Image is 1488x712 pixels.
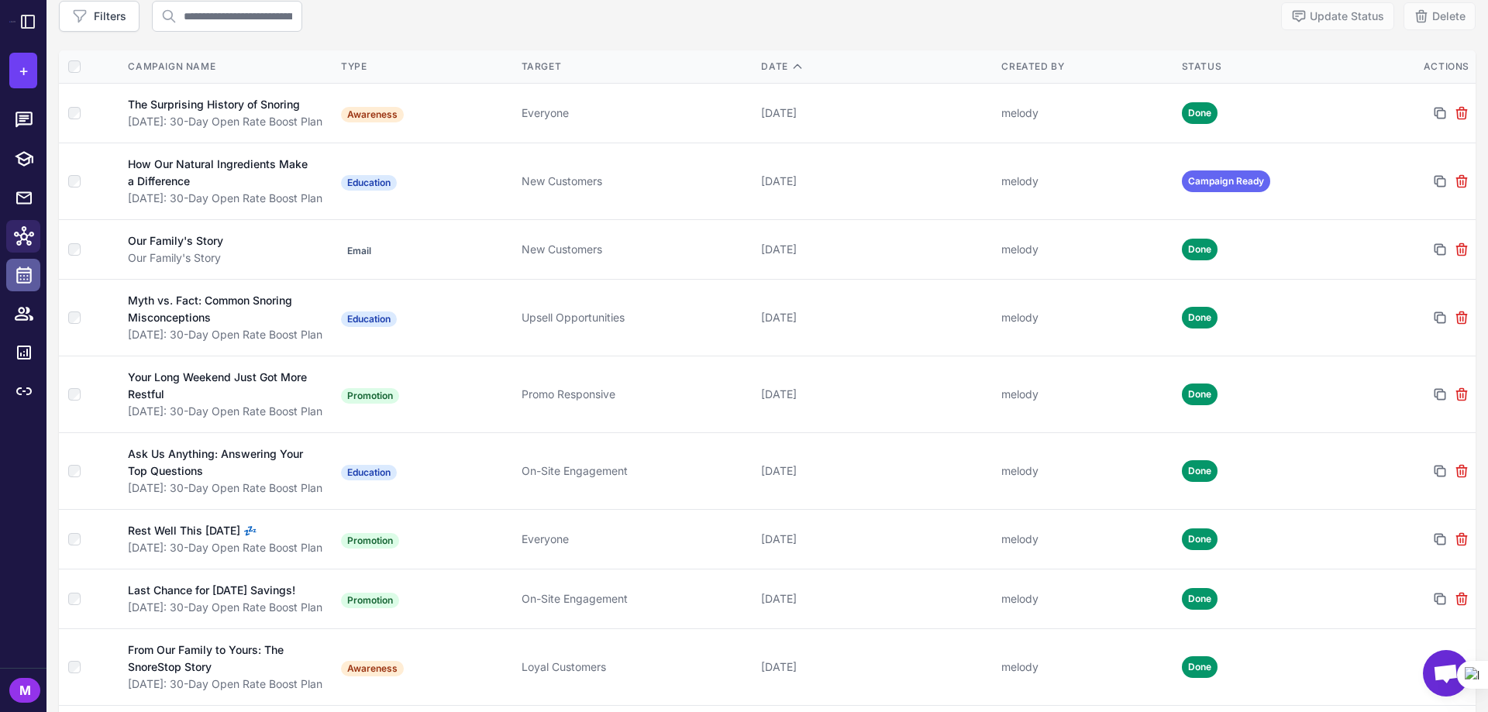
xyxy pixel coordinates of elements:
[128,676,325,693] div: [DATE]: 30-Day Open Rate Boost Plan
[761,531,989,548] div: [DATE]
[1423,650,1469,697] div: Open chat
[1182,307,1218,328] span: Done
[1001,659,1169,676] div: melody
[128,190,325,207] div: [DATE]: 30-Day Open Rate Boost Plan
[1001,309,1169,326] div: melody
[522,173,749,190] div: New Customers
[1182,102,1218,124] span: Done
[522,659,749,676] div: Loyal Customers
[341,60,508,74] div: Type
[1281,2,1394,30] button: Update Status
[761,309,989,326] div: [DATE]
[128,445,313,480] div: Ask Us Anything: Answering Your Top Questions
[1182,239,1218,260] span: Done
[1182,588,1218,610] span: Done
[341,465,397,480] span: Education
[522,531,749,548] div: Everyone
[59,1,139,32] button: Filters
[128,599,325,616] div: [DATE]: 30-Day Open Rate Boost Plan
[761,386,989,403] div: [DATE]
[341,243,377,259] span: Email
[761,241,989,258] div: [DATE]
[522,463,749,480] div: On-Site Engagement
[128,232,223,249] div: Our Family's Story
[128,480,325,497] div: [DATE]: 30-Day Open Rate Boost Plan
[1001,241,1169,258] div: melody
[1001,105,1169,122] div: melody
[1001,531,1169,548] div: melody
[1182,460,1218,482] span: Done
[522,590,749,607] div: On-Site Engagement
[128,292,313,326] div: Myth vs. Fact: Common Snoring Misconceptions
[1001,60,1169,74] div: Created By
[1355,50,1476,84] th: Actions
[128,113,325,130] div: [DATE]: 30-Day Open Rate Boost Plan
[522,241,749,258] div: New Customers
[1182,384,1218,405] span: Done
[522,105,749,122] div: Everyone
[761,60,989,74] div: Date
[761,590,989,607] div: [DATE]
[761,463,989,480] div: [DATE]
[128,641,313,676] div: From Our Family to Yours: The SnoreStop Story
[128,156,313,190] div: How Our Natural Ingredients Make a Difference
[1182,60,1349,74] div: Status
[341,175,397,191] span: Education
[761,105,989,122] div: [DATE]
[128,403,325,420] div: [DATE]: 30-Day Open Rate Boost Plan
[128,522,257,539] div: Rest Well This [DATE] 💤
[761,173,989,190] div: [DATE]
[341,661,404,676] span: Awareness
[19,59,29,82] span: +
[128,326,325,343] div: [DATE]: 30-Day Open Rate Boost Plan
[9,678,40,703] div: M
[341,533,399,549] span: Promotion
[128,60,325,74] div: Campaign Name
[1001,463,1169,480] div: melody
[1182,170,1270,192] span: Campaign Ready
[1001,590,1169,607] div: melody
[9,21,15,22] img: Raleon Logo
[522,60,749,74] div: Target
[128,96,300,113] div: The Surprising History of Snoring
[761,659,989,676] div: [DATE]
[341,593,399,608] span: Promotion
[1001,173,1169,190] div: melody
[341,388,399,404] span: Promotion
[522,309,749,326] div: Upsell Opportunities
[522,386,749,403] div: Promo Responsive
[1182,528,1218,550] span: Done
[128,539,325,556] div: [DATE]: 30-Day Open Rate Boost Plan
[9,53,37,88] button: +
[1182,656,1218,678] span: Done
[341,311,397,327] span: Education
[1404,2,1476,30] button: Delete
[128,249,325,267] div: Our Family's Story
[128,582,295,599] div: Last Chance for [DATE] Savings!
[341,107,404,122] span: Awareness
[128,369,312,403] div: Your Long Weekend Just Got More Restful
[1001,386,1169,403] div: melody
